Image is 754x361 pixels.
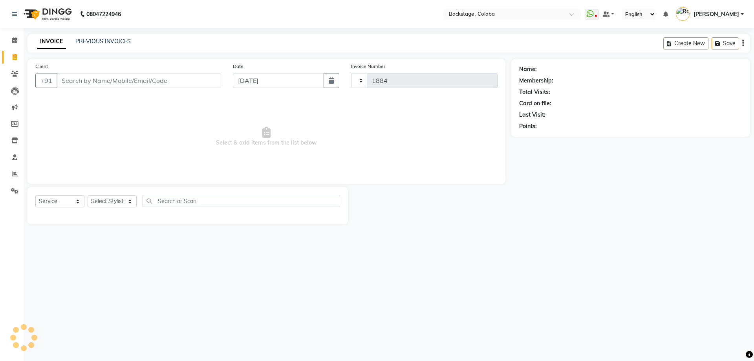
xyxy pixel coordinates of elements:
[519,111,545,119] div: Last Visit:
[37,35,66,49] a: INVOICE
[694,10,739,18] span: [PERSON_NAME]
[86,3,121,25] b: 08047224946
[519,77,553,85] div: Membership:
[519,65,537,73] div: Name:
[676,7,690,21] img: Rashmi Banerjee
[351,63,385,70] label: Invoice Number
[143,195,340,207] input: Search or Scan
[35,63,48,70] label: Client
[35,97,498,176] span: Select & add items from the list below
[712,37,739,49] button: Save
[57,73,221,88] input: Search by Name/Mobile/Email/Code
[233,63,243,70] label: Date
[519,88,550,96] div: Total Visits:
[519,122,537,130] div: Points:
[20,3,74,25] img: logo
[519,99,551,108] div: Card on file:
[663,37,708,49] button: Create New
[35,73,57,88] button: +91
[75,38,131,45] a: PREVIOUS INVOICES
